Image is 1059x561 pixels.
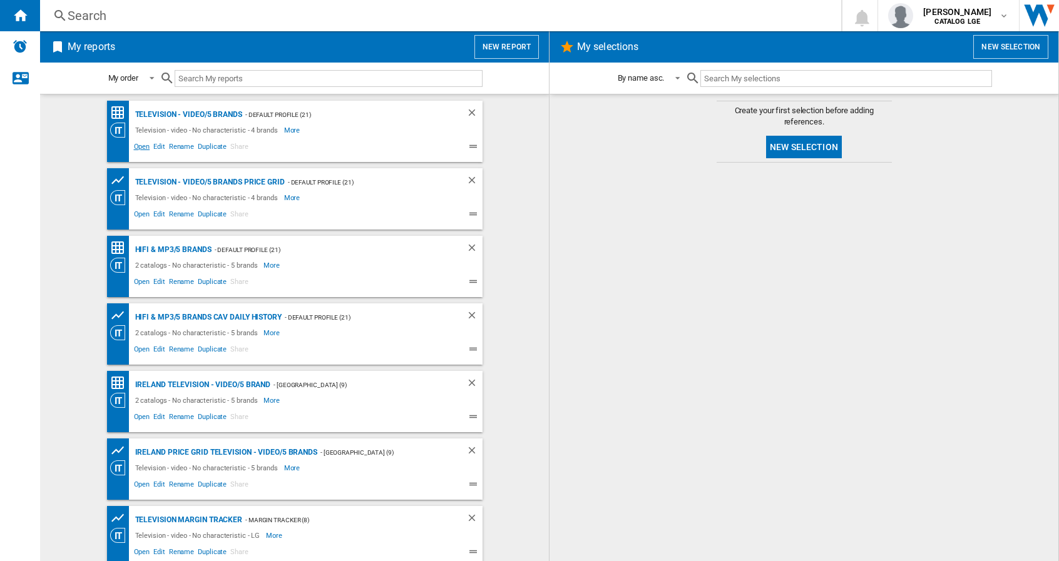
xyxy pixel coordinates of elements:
button: New selection [973,35,1048,59]
div: Hifi & mp3/5 brands [132,242,212,258]
div: Television margin tracker [132,512,243,528]
span: Create your first selection before adding references. [717,105,892,128]
span: Rename [167,343,196,358]
div: Delete [466,377,483,393]
div: Delete [466,310,483,325]
div: Delete [466,445,483,460]
div: Price Matrix [110,240,132,256]
span: Open [132,141,152,156]
span: Duplicate [196,208,228,223]
input: Search My reports [175,70,483,87]
span: Duplicate [196,276,228,291]
img: alerts-logo.svg [13,39,28,54]
span: Duplicate [196,478,228,493]
span: More [263,393,282,408]
h2: My reports [65,35,118,59]
span: Share [228,208,250,223]
span: More [284,460,302,475]
div: Television - video - No characteristic - LG [132,528,267,543]
span: Duplicate [196,546,228,561]
input: Search My selections [700,70,991,87]
img: profile.jpg [888,3,913,28]
span: Edit [151,343,167,358]
div: - Default profile (21) [242,107,441,123]
span: Edit [151,141,167,156]
span: Open [132,208,152,223]
span: Duplicate [196,411,228,426]
span: Share [228,343,250,358]
span: Open [132,546,152,561]
div: - Default profile (21) [285,174,441,190]
span: Rename [167,208,196,223]
span: Rename [167,411,196,426]
b: CATALOG LGE [934,18,980,26]
div: - Default profile (21) [212,242,441,258]
div: Product prices grid [110,173,132,188]
div: Hifi & mp3/5 brands CAV Daily History [132,310,282,325]
span: Share [228,276,250,291]
span: Share [228,141,250,156]
div: Product prices grid [110,510,132,526]
span: Rename [167,478,196,493]
div: Television - video - No characteristic - 4 brands [132,190,284,205]
div: Delete [466,174,483,190]
div: - Default profile (21) [282,310,441,325]
div: Television - video - No characteristic - 5 brands [132,460,284,475]
div: Product prices grid [110,443,132,458]
div: Category View [110,325,132,340]
span: Edit [151,546,167,561]
div: My order [108,73,138,83]
div: Search [68,7,809,24]
span: [PERSON_NAME] [923,6,991,18]
div: Category View [110,393,132,408]
span: More [263,258,282,273]
span: More [284,123,302,138]
span: Share [228,546,250,561]
div: Price Matrix [110,105,132,121]
span: Edit [151,411,167,426]
span: Share [228,478,250,493]
span: Share [228,411,250,426]
div: Delete [466,107,483,123]
div: By name asc. [618,73,665,83]
div: Price Matrix [110,375,132,391]
div: Category View [110,190,132,205]
div: 2 catalogs - No characteristic - 5 brands [132,258,264,273]
span: Edit [151,208,167,223]
span: More [284,190,302,205]
span: More [266,528,284,543]
div: Delete [466,242,483,258]
div: Delete [466,512,483,528]
div: IRELAND Price grid Television - video/5 brands [132,445,317,460]
div: Category View [110,123,132,138]
span: Duplicate [196,343,228,358]
div: Television - video - No characteristic - 4 brands [132,123,284,138]
span: Open [132,343,152,358]
span: Rename [167,141,196,156]
div: - margin tracker (8) [242,512,441,528]
span: Edit [151,276,167,291]
span: More [263,325,282,340]
div: Television - video/5 brands [132,107,242,123]
button: New selection [766,136,842,158]
span: Rename [167,276,196,291]
div: Category View [110,258,132,273]
div: 2 catalogs - No characteristic - 5 brands [132,393,264,408]
span: Rename [167,546,196,561]
span: Edit [151,478,167,493]
div: Product prices grid [110,308,132,323]
div: Television - video/5 brands price grid [132,174,285,190]
span: Open [132,478,152,493]
div: IRELAND Television - video/5 brand [132,377,271,393]
div: - [GEOGRAPHIC_DATA] (9) [270,377,441,393]
button: New report [474,35,539,59]
div: Category View [110,460,132,475]
span: Open [132,411,152,426]
div: - [GEOGRAPHIC_DATA] (9) [317,445,441,460]
div: 2 catalogs - No characteristic - 5 brands [132,325,264,340]
h2: My selections [575,35,641,59]
span: Open [132,276,152,291]
span: Duplicate [196,141,228,156]
div: Category View [110,528,132,543]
